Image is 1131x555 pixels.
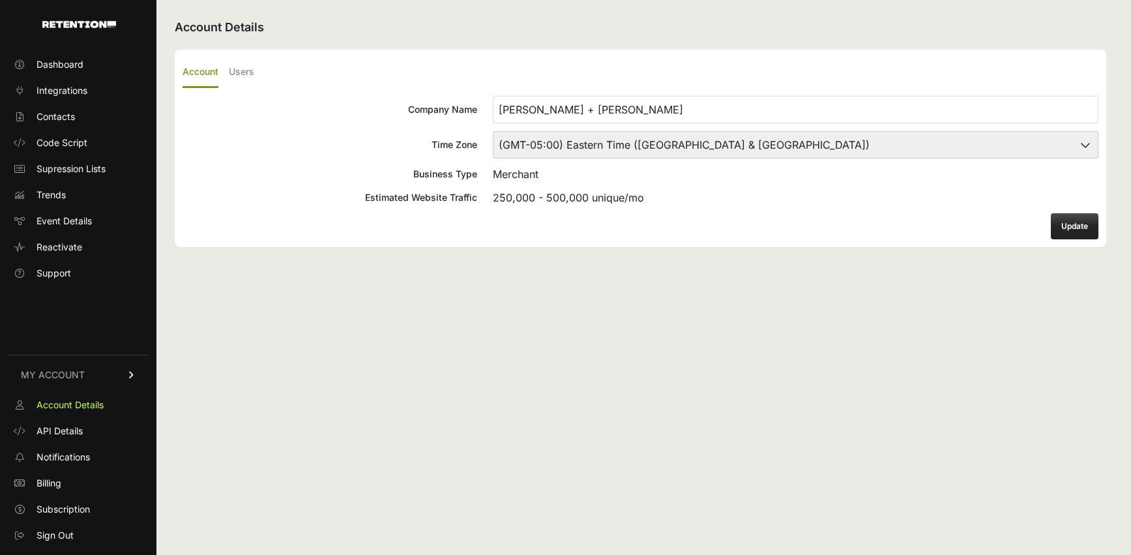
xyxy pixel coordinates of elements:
div: Merchant [493,166,1098,182]
span: API Details [37,425,83,438]
span: Support [37,267,71,280]
a: Subscription [8,499,149,520]
span: Integrations [37,84,87,97]
span: Code Script [37,136,87,149]
a: Integrations [8,80,149,101]
span: Supression Lists [37,162,106,175]
a: Notifications [8,447,149,468]
a: Sign Out [8,525,149,546]
img: Retention.com [42,21,116,28]
a: Supression Lists [8,158,149,179]
a: Contacts [8,106,149,127]
button: Update [1051,213,1098,239]
span: Event Details [37,215,92,228]
a: Account Details [8,395,149,415]
span: Dashboard [37,58,83,71]
span: Reactivate [37,241,82,254]
div: Estimated Website Traffic [183,191,477,204]
a: MY ACCOUNT [8,355,149,395]
a: Event Details [8,211,149,232]
div: Time Zone [183,138,477,151]
a: Billing [8,473,149,494]
span: Trends [37,188,66,202]
input: Company Name [493,96,1098,123]
a: Dashboard [8,54,149,75]
span: Contacts [37,110,75,123]
a: API Details [8,421,149,442]
a: Trends [8,185,149,205]
span: MY ACCOUNT [21,368,85,382]
a: Code Script [8,132,149,153]
label: Account [183,57,218,88]
label: Users [229,57,254,88]
div: Company Name [183,103,477,116]
span: Notifications [37,451,90,464]
span: Sign Out [37,529,74,542]
h2: Account Details [175,18,1106,37]
a: Support [8,263,149,284]
span: Billing [37,477,61,490]
select: Time Zone [493,131,1098,158]
div: Business Type [183,168,477,181]
div: 250,000 - 500,000 unique/mo [493,190,1098,205]
a: Reactivate [8,237,149,258]
span: Account Details [37,398,104,412]
span: Subscription [37,503,90,516]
